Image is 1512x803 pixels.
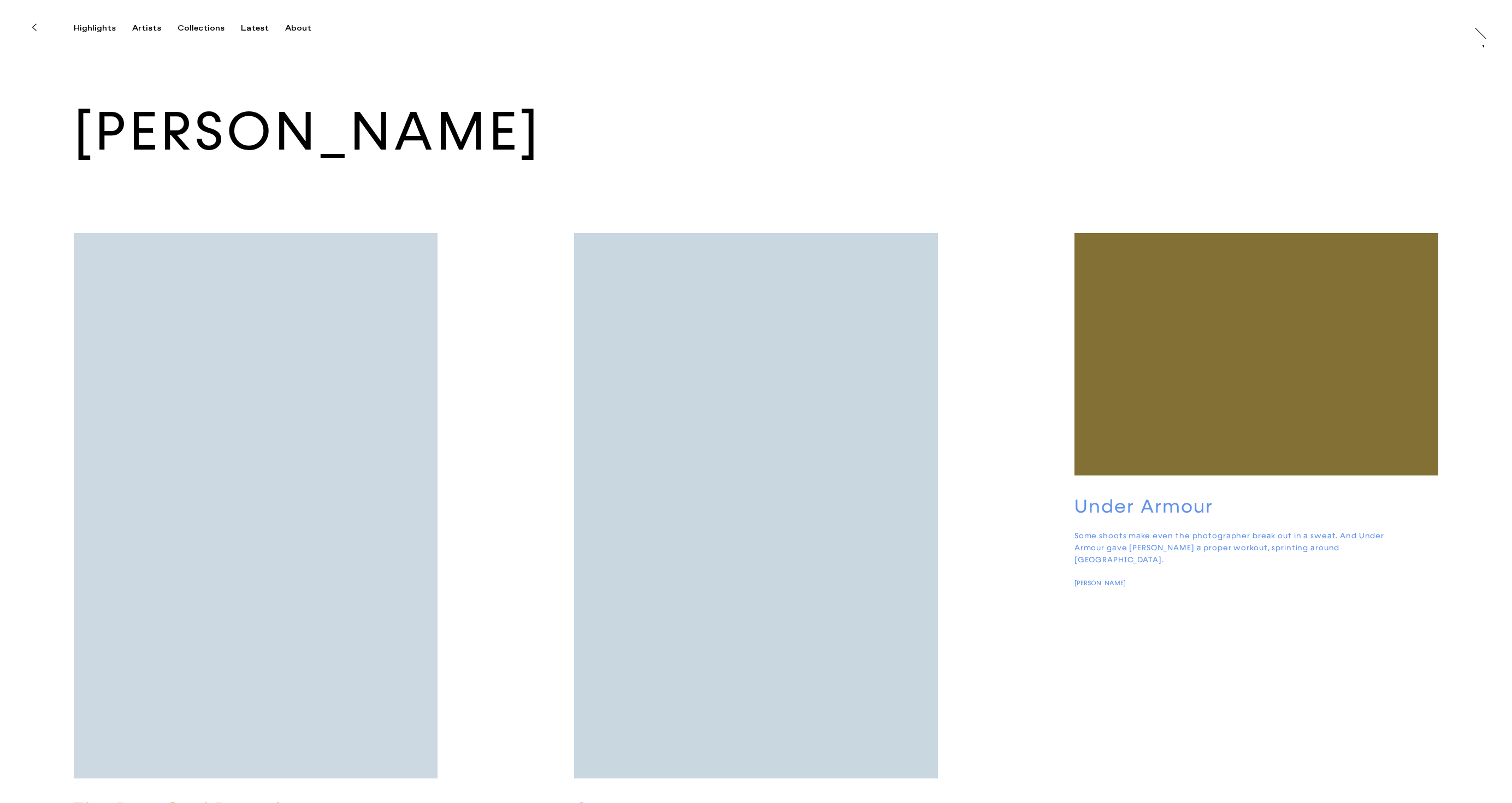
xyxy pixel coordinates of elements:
button: Artists [132,23,178,33]
p: Some shoots make even the photographer break out in a sweat. And Under Armour gave [PERSON_NAME] ... [1074,530,1402,566]
button: Under ArmourSome shoots make even the photographer break out in a sweat. And Under Armour gave [P... [1074,233,1438,587]
div: About [285,23,311,33]
button: Highlights [74,23,132,33]
a: [PERSON_NAME] [1074,579,1144,587]
span: [PERSON_NAME] [1074,579,1126,587]
div: Collections [178,23,225,33]
h3: Under Armour [1074,495,1438,518]
button: Latest [241,23,285,33]
a: [PERSON_NAME] [1483,44,1493,89]
div: Highlights [74,23,116,33]
div: At [1459,31,1470,40]
a: At [1459,21,1470,32]
div: [PERSON_NAME] [1474,44,1483,128]
button: About [285,23,328,33]
div: Latest [241,23,269,33]
button: Collections [178,23,241,33]
div: Artists [132,23,161,33]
